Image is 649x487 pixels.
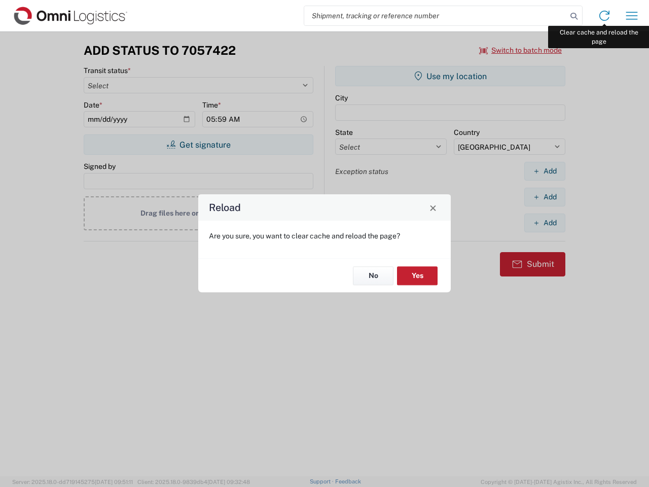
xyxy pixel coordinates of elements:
input: Shipment, tracking or reference number [304,6,567,25]
button: Close [426,200,440,215]
button: Yes [397,266,438,285]
button: No [353,266,393,285]
h4: Reload [209,200,241,215]
p: Are you sure, you want to clear cache and reload the page? [209,231,440,240]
